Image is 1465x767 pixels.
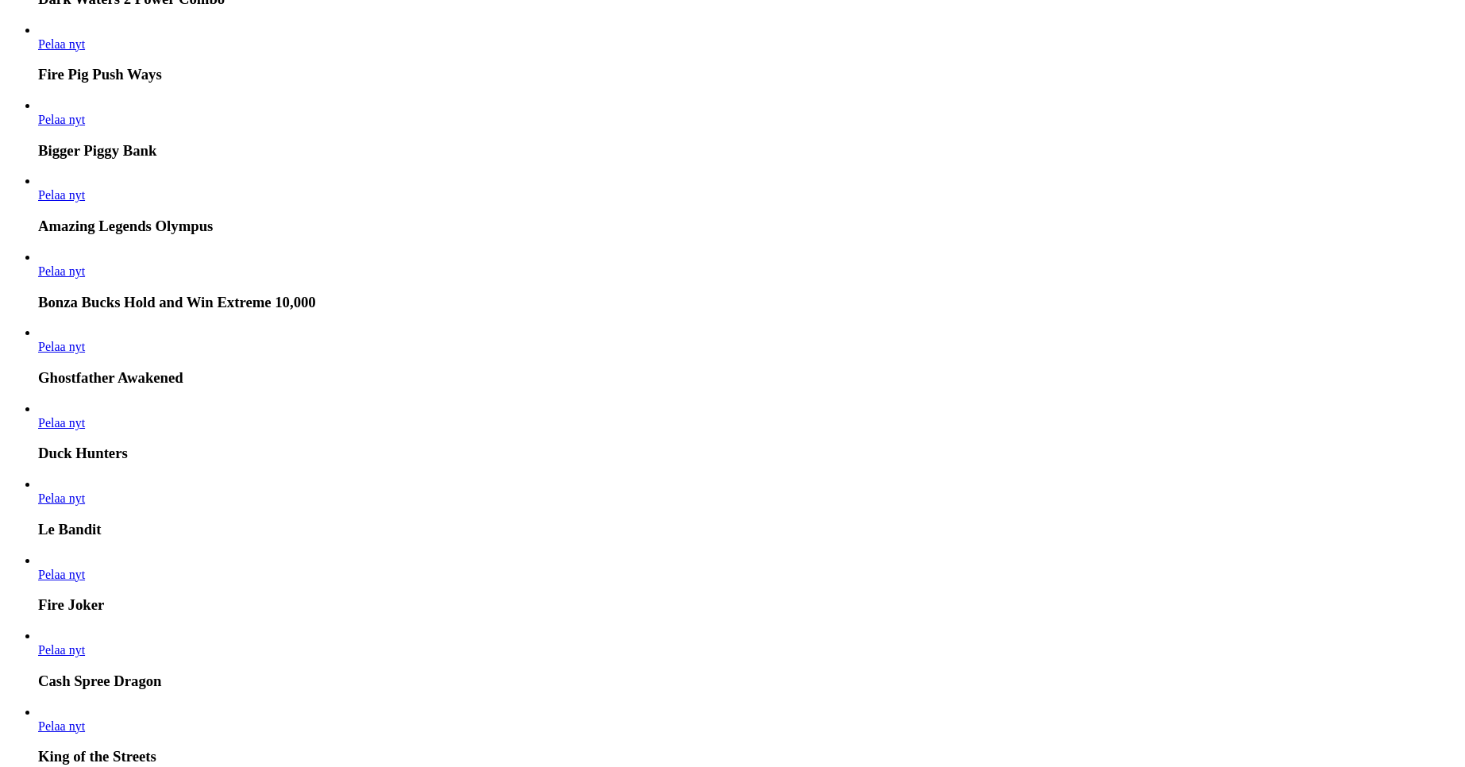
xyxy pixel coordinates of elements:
[38,37,85,51] a: Fire Pig Push Ways
[38,643,85,657] a: Cash Spree Dragon
[38,66,1459,83] h3: Fire Pig Push Ways
[38,174,1459,235] article: Amazing Legends Olympus
[38,719,85,733] span: Pelaa nyt
[38,23,1459,84] article: Fire Pig Push Ways
[38,643,85,657] span: Pelaa nyt
[38,98,1459,160] article: Bigger Piggy Bank
[38,521,1459,538] h3: Le Bandit
[38,369,1459,387] h3: Ghostfather Awakened
[38,264,85,278] a: Bonza Bucks Hold and Win Extreme 10,000
[38,568,85,581] span: Pelaa nyt
[38,340,85,353] span: Pelaa nyt
[38,705,1459,766] article: King of the Streets
[38,402,1459,463] article: Duck Hunters
[38,188,85,202] span: Pelaa nyt
[38,142,1459,160] h3: Bigger Piggy Bank
[38,445,1459,462] h3: Duck Hunters
[38,596,1459,614] h3: Fire Joker
[38,113,85,126] a: Bigger Piggy Bank
[38,553,1459,615] article: Fire Joker
[38,719,85,733] a: King of the Streets
[38,37,85,51] span: Pelaa nyt
[38,416,85,430] span: Pelaa nyt
[38,491,85,505] span: Pelaa nyt
[38,113,85,126] span: Pelaa nyt
[38,491,85,505] a: Le Bandit
[38,416,85,430] a: Duck Hunters
[38,629,1459,690] article: Cash Spree Dragon
[38,568,85,581] a: Fire Joker
[38,340,85,353] a: Ghostfather Awakened
[38,294,1459,311] h3: Bonza Bucks Hold and Win Extreme 10,000
[38,748,1459,765] h3: King of the Streets
[38,264,85,278] span: Pelaa nyt
[38,673,1459,690] h3: Cash Spree Dragon
[38,218,1459,235] h3: Amazing Legends Olympus
[38,250,1459,311] article: Bonza Bucks Hold and Win Extreme 10,000
[38,188,85,202] a: Amazing Legends Olympus
[38,326,1459,387] article: Ghostfather Awakened
[38,477,1459,538] article: Le Bandit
